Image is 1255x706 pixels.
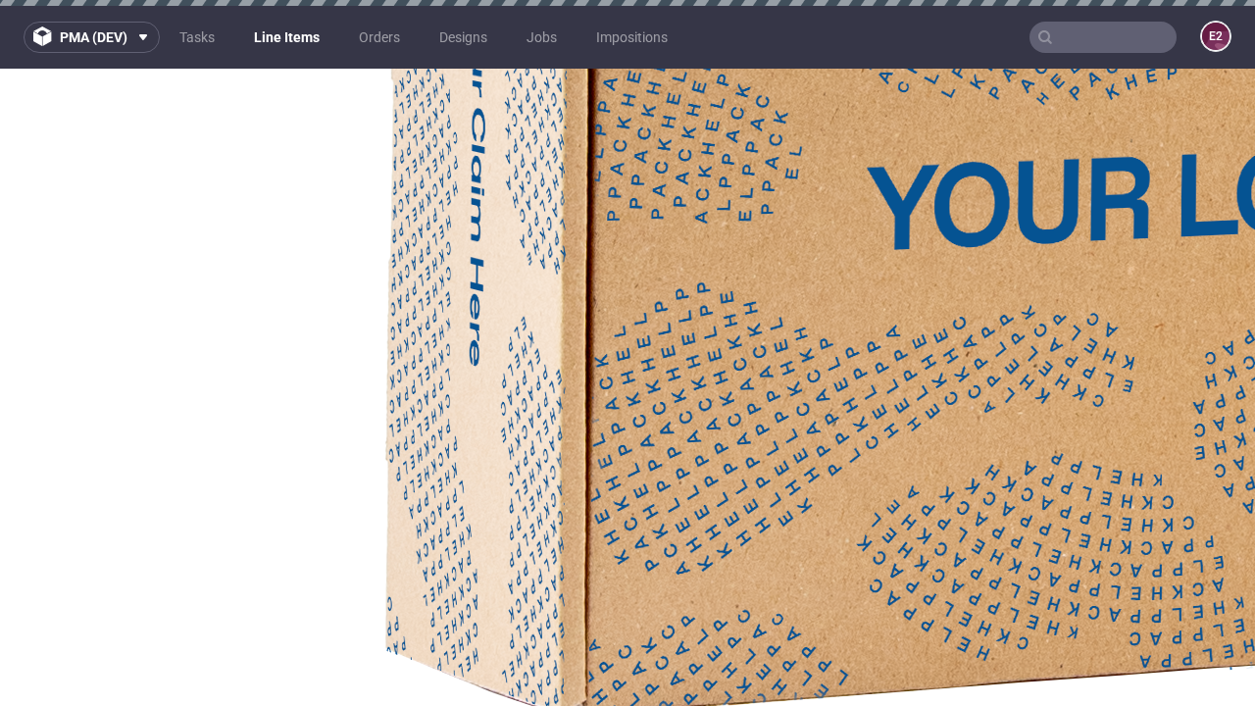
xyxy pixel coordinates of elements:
figcaption: e2 [1202,23,1230,50]
a: Jobs [515,22,569,53]
a: Tasks [168,22,226,53]
a: Impositions [584,22,679,53]
a: Designs [427,22,499,53]
a: Orders [347,22,412,53]
a: Line Items [242,22,331,53]
span: pma (dev) [60,30,127,44]
button: pma (dev) [24,22,160,53]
